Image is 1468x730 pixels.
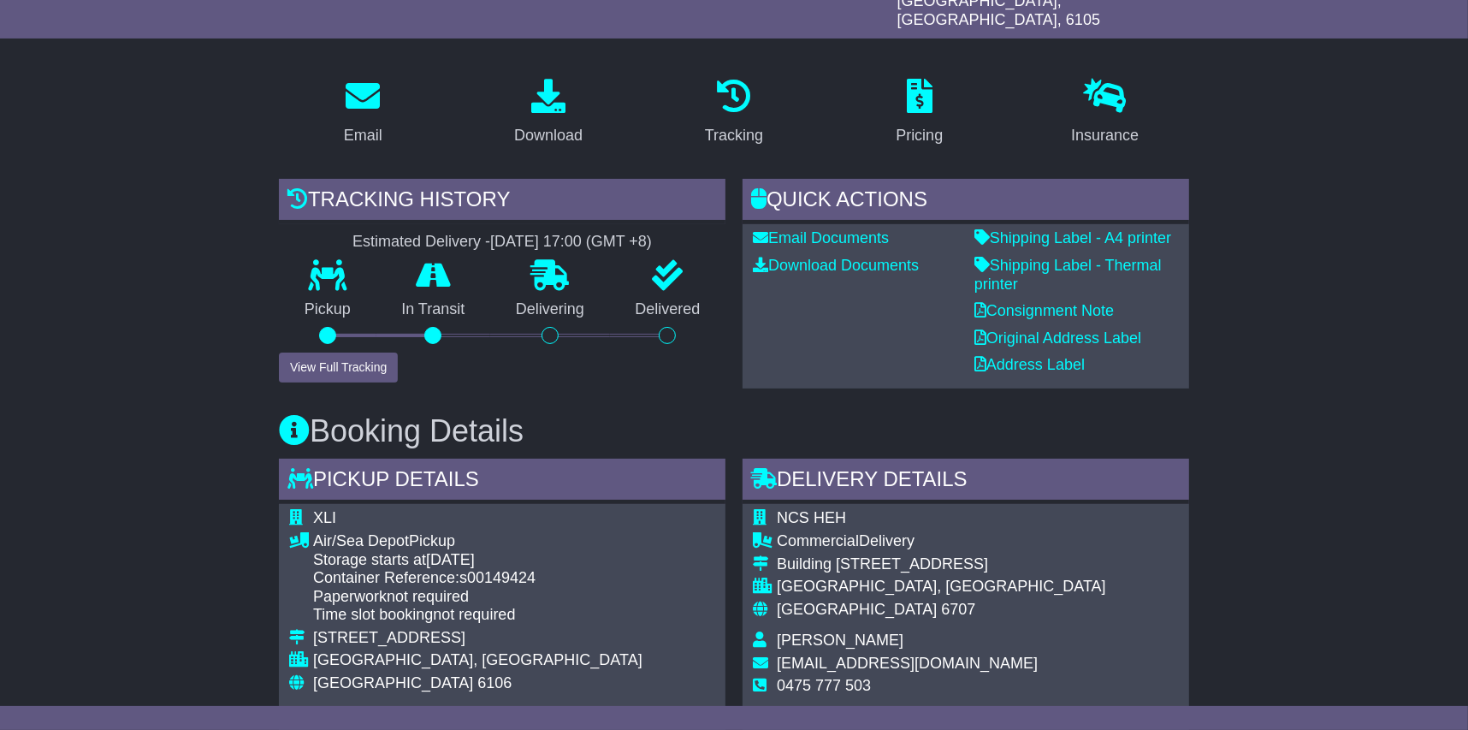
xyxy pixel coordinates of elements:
a: Email [333,73,394,153]
a: Download [503,73,594,153]
div: Tracking [705,124,763,147]
p: Delivered [610,300,726,319]
span: [GEOGRAPHIC_DATA] [313,674,473,691]
div: Pickup Details [279,459,725,505]
div: [GEOGRAPHIC_DATA], [GEOGRAPHIC_DATA] [777,578,1106,596]
a: Email Documents [753,229,889,246]
a: Shipping Label - Thermal printer [974,257,1162,293]
span: [EMAIL_ADDRESS][DOMAIN_NAME] [777,655,1038,672]
span: s00149424 [459,569,536,586]
div: Estimated Delivery - [279,233,725,252]
a: Pricing [885,73,954,153]
p: In Transit [376,300,491,319]
div: Storage starts at [313,551,715,570]
div: Tracking history [279,179,725,225]
a: Insurance [1060,73,1150,153]
div: Insurance [1071,124,1139,147]
span: Air/Sea Depot [313,532,409,549]
span: [DATE] [426,551,475,568]
span: not required [387,588,469,605]
div: Time slot booking [313,606,715,625]
span: XLI [313,509,336,526]
h3: Booking Details [279,414,1189,448]
span: 6106 [477,674,512,691]
a: Download Documents [753,257,919,274]
span: NCS HEH [777,509,846,526]
p: Pickup [279,300,376,319]
div: Download [514,124,583,147]
div: Pickup [313,532,715,551]
p: Delivering [490,300,610,319]
div: Container Reference: [313,569,715,588]
div: [DATE] 17:00 (GMT +8) [490,233,652,252]
a: Tracking [694,73,774,153]
span: 6707 [941,601,975,618]
div: [GEOGRAPHIC_DATA], [GEOGRAPHIC_DATA] [313,651,715,670]
div: Building [STREET_ADDRESS] [777,555,1106,574]
div: Pricing [896,124,943,147]
span: not required [433,606,515,623]
span: 0475 777 503 [777,677,871,694]
div: Quick Actions [743,179,1189,225]
a: Original Address Label [974,329,1141,347]
button: View Full Tracking [279,353,398,383]
span: [PERSON_NAME] [777,632,903,649]
div: Paperwork [313,588,715,607]
a: Address Label [974,356,1085,373]
div: Email [344,124,382,147]
div: Delivery [777,532,1106,551]
div: [STREET_ADDRESS] [313,629,715,648]
span: [GEOGRAPHIC_DATA] [777,601,937,618]
a: Shipping Label - A4 printer [974,229,1171,246]
a: Consignment Note [974,302,1114,319]
div: Delivery Details [743,459,1189,505]
span: Commercial [777,532,859,549]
